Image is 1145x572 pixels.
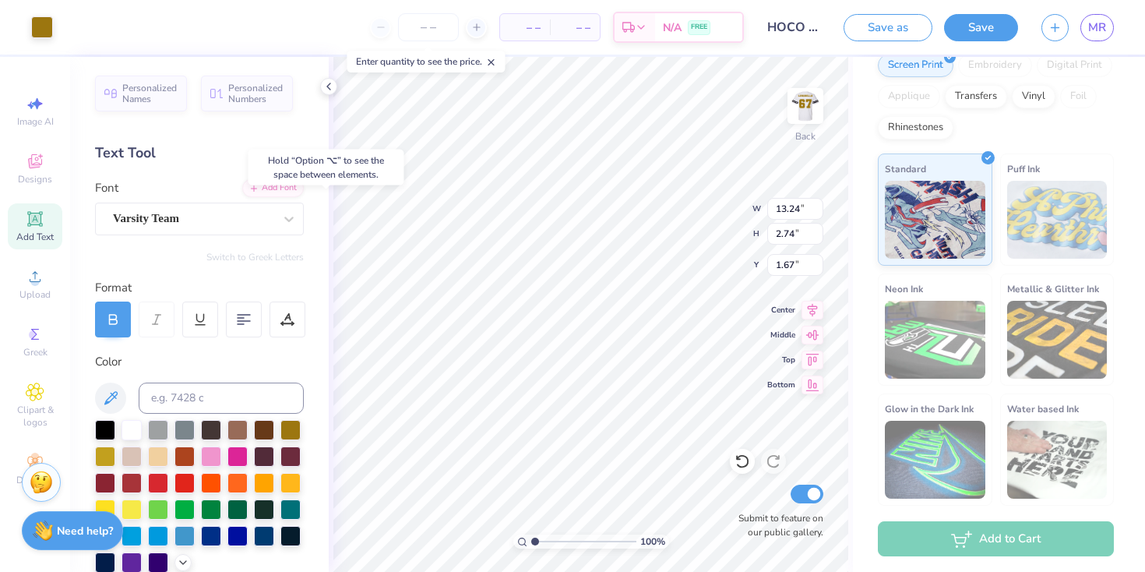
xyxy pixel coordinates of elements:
a: MR [1080,14,1114,41]
button: Save as [844,14,932,41]
div: Add Font [242,179,304,197]
span: Designs [18,173,52,185]
span: Metallic & Glitter Ink [1007,281,1099,297]
div: Hold “Option ⌥” to see the space between elements. [248,150,404,185]
span: Glow in the Dark Ink [885,401,974,417]
span: Personalized Numbers [228,83,284,104]
span: Water based Ink [1007,401,1079,417]
span: N/A [663,19,682,36]
span: Upload [19,288,51,301]
button: Save [944,14,1018,41]
span: Center [767,305,795,316]
span: MR [1088,19,1106,37]
span: Add Text [16,231,54,243]
span: 100 % [640,535,665,549]
span: – – [509,19,541,36]
img: Standard [885,181,985,259]
div: Rhinestones [878,116,953,139]
img: Back [790,90,821,122]
div: Back [795,129,816,143]
span: – – [559,19,590,36]
span: Clipart & logos [8,404,62,429]
span: Top [767,355,795,365]
div: Screen Print [878,54,953,77]
span: Standard [885,161,926,177]
div: Format [95,279,305,297]
div: Embroidery [958,54,1032,77]
div: Applique [878,85,940,108]
div: Color [95,353,304,371]
label: Font [95,179,118,197]
label: Submit to feature on our public gallery. [730,511,823,539]
img: Metallic & Glitter Ink [1007,301,1108,379]
span: Middle [767,330,795,341]
span: Bottom [767,380,795,390]
img: Neon Ink [885,301,985,379]
input: Untitled Design [756,12,832,43]
img: Water based Ink [1007,421,1108,499]
strong: Need help? [57,524,113,538]
span: Decorate [16,474,54,486]
div: Enter quantity to see the price. [347,51,506,72]
input: e.g. 7428 c [139,383,304,414]
input: – – [398,13,459,41]
span: Image AI [17,115,54,128]
span: Puff Ink [1007,161,1040,177]
img: Puff Ink [1007,181,1108,259]
div: Transfers [945,85,1007,108]
div: Foil [1060,85,1097,108]
div: Digital Print [1037,54,1112,77]
span: Neon Ink [885,281,923,297]
div: Text Tool [95,143,304,164]
div: Vinyl [1012,85,1055,108]
span: Personalized Names [122,83,178,104]
span: Greek [23,346,48,358]
span: FREE [691,22,707,33]
img: Glow in the Dark Ink [885,421,985,499]
button: Switch to Greek Letters [206,251,304,263]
